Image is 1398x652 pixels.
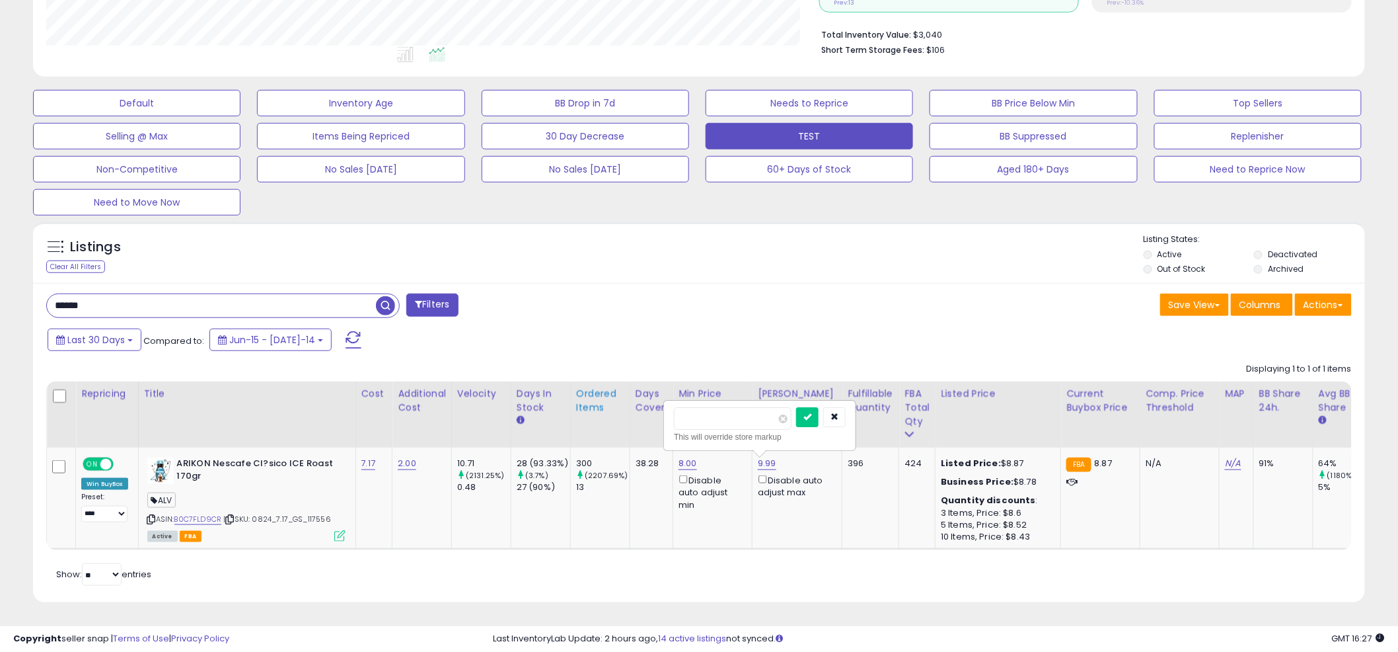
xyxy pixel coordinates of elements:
[679,457,697,470] a: 8.00
[257,123,464,149] button: Items Being Repriced
[229,333,315,346] span: Jun-15 - [DATE]-14
[1259,387,1307,415] div: BB Share 24h.
[674,430,846,444] div: This will override store markup
[1160,294,1229,316] button: Save View
[13,633,229,645] div: seller snap | |
[706,123,913,149] button: TEST
[177,458,338,485] b: ARIKON Nescafe Cl?sico ICE Roast 170gr
[1154,90,1362,116] button: Top Sellers
[821,26,1342,42] li: $3,040
[81,478,128,490] div: Win BuyBox
[821,44,924,56] b: Short Term Storage Fees:
[147,458,346,540] div: ASIN:
[576,387,624,415] div: Ordered Items
[1239,298,1281,311] span: Columns
[941,494,1036,507] b: Quantity discounts
[1066,387,1134,415] div: Current Buybox Price
[46,261,105,273] div: Clear All Filters
[941,475,1013,488] b: Business Price:
[398,387,446,415] div: Additional Cost
[679,473,742,511] div: Disable auto adjust min
[70,238,121,257] h5: Listings
[33,90,240,116] button: Default
[1154,123,1362,149] button: Replenisher
[758,473,832,499] div: Disable auto adjust max
[576,458,630,469] div: 300
[636,387,667,415] div: Days Cover
[679,387,747,401] div: Min Price
[941,476,1050,488] div: $8.78
[1332,632,1385,645] span: 2025-08-15 16:27 GMT
[457,481,511,493] div: 0.48
[821,29,911,40] b: Total Inventory Value:
[1319,387,1367,415] div: Avg BB Share
[1146,458,1209,469] div: N/A
[112,459,133,470] span: OFF
[941,457,1001,469] b: Listed Price:
[636,458,663,469] div: 38.28
[930,90,1137,116] button: BB Price Below Min
[930,123,1137,149] button: BB Suppressed
[1225,387,1247,401] div: MAP
[257,156,464,183] button: No Sales [DATE]
[457,458,511,469] div: 10.71
[904,458,925,469] div: 424
[1295,294,1352,316] button: Actions
[56,568,151,581] span: Show: entries
[482,123,689,149] button: 30 Day Decrease
[143,335,204,347] span: Compared to:
[144,387,350,401] div: Title
[758,457,776,470] a: 9.99
[81,387,133,401] div: Repricing
[576,481,630,493] div: 13
[1268,263,1304,274] label: Archived
[81,493,128,522] div: Preset:
[33,189,240,216] button: Need to Move Now
[147,493,176,508] span: ALV
[147,531,178,542] span: All listings currently available for purchase on Amazon
[84,459,100,470] span: ON
[585,470,628,481] small: (2207.69%)
[758,387,836,401] div: [PERSON_NAME]
[1327,470,1356,481] small: (1180%)
[1095,457,1113,469] span: 8.87
[174,514,222,525] a: B0C7FLD9CR
[361,387,387,401] div: Cost
[209,329,332,351] button: Jun-15 - [DATE]-14
[941,495,1050,507] div: :
[457,387,505,401] div: Velocity
[941,507,1050,519] div: 3 Items, Price: $8.6
[517,458,570,469] div: 28 (93.33%)
[13,632,61,645] strong: Copyright
[1154,156,1362,183] button: Need to Reprice Now
[1319,458,1372,469] div: 64%
[482,156,689,183] button: No Sales [DATE]
[930,156,1137,183] button: Aged 180+ Days
[1066,458,1091,472] small: FBA
[1158,263,1206,274] label: Out of Stock
[1319,415,1327,427] small: Avg BB Share.
[941,387,1055,401] div: Listed Price
[33,156,240,183] button: Non-Competitive
[147,458,174,484] img: 419NTIocQyL._SL40_.jpg
[398,457,416,470] a: 2.00
[517,387,565,415] div: Days In Stock
[171,632,229,645] a: Privacy Policy
[1144,233,1365,246] p: Listing States:
[848,387,893,415] div: Fulfillable Quantity
[1247,363,1352,376] div: Displaying 1 to 1 of 1 items
[848,458,889,469] div: 396
[517,415,525,427] small: Days In Stock.
[257,90,464,116] button: Inventory Age
[1231,294,1293,316] button: Columns
[1146,387,1214,415] div: Comp. Price Threshold
[482,90,689,116] button: BB Drop in 7d
[941,519,1050,531] div: 5 Items, Price: $8.52
[1268,249,1317,260] label: Deactivated
[904,387,930,428] div: FBA Total Qty
[67,333,125,346] span: Last 30 Days
[1259,458,1303,469] div: 91%
[406,294,458,317] button: Filters
[180,531,202,542] span: FBA
[113,632,169,645] a: Terms of Use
